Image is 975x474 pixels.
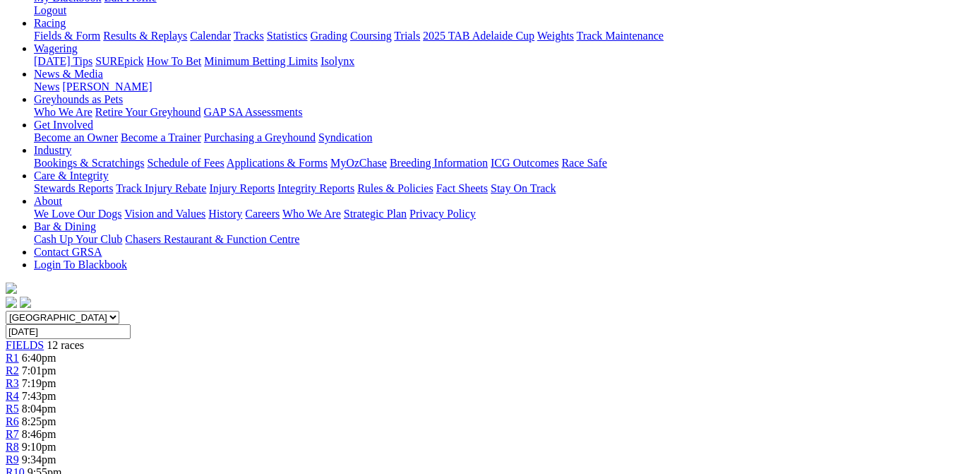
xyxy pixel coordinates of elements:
a: Race Safe [561,157,606,169]
img: logo-grsa-white.png [6,283,17,294]
a: Careers [245,208,280,220]
a: Retire Your Greyhound [95,106,201,118]
a: Track Injury Rebate [116,182,206,194]
a: Who We Are [34,106,92,118]
a: R2 [6,365,19,377]
a: Bookings & Scratchings [34,157,144,169]
a: Industry [34,144,71,156]
a: Breeding Information [390,157,488,169]
a: Chasers Restaurant & Function Centre [125,233,299,245]
a: Syndication [318,131,372,143]
a: R9 [6,454,19,466]
a: We Love Our Dogs [34,208,121,220]
a: Stay On Track [491,182,556,194]
a: Applications & Forms [227,157,328,169]
a: Racing [34,17,66,29]
a: Purchasing a Greyhound [204,131,316,143]
div: Bar & Dining [34,233,969,246]
a: History [208,208,242,220]
a: Stewards Reports [34,182,113,194]
span: 8:04pm [22,403,56,415]
span: 12 races [47,339,84,351]
div: Greyhounds as Pets [34,106,969,119]
a: News & Media [34,68,103,80]
a: Get Involved [34,119,93,131]
span: 7:43pm [22,390,56,402]
div: Get Involved [34,131,969,144]
span: 8:46pm [22,428,56,440]
span: 7:19pm [22,377,56,389]
a: R7 [6,428,19,440]
span: 6:40pm [22,352,56,364]
div: About [34,208,969,220]
a: Injury Reports [209,182,275,194]
a: Statistics [267,30,308,42]
span: 8:25pm [22,415,56,427]
a: Schedule of Fees [147,157,224,169]
a: Track Maintenance [577,30,664,42]
a: Logout [34,4,66,16]
a: R1 [6,352,19,364]
a: Fields & Form [34,30,100,42]
a: SUREpick [95,55,143,67]
a: FIELDS [6,339,44,351]
a: [PERSON_NAME] [62,81,152,93]
a: Isolynx [321,55,354,67]
a: Grading [311,30,347,42]
input: Select date [6,324,131,339]
div: News & Media [34,81,969,93]
a: Calendar [190,30,231,42]
div: Care & Integrity [34,182,969,195]
a: R3 [6,377,19,389]
a: Become a Trainer [121,131,201,143]
a: Minimum Betting Limits [204,55,318,67]
a: Results & Replays [103,30,187,42]
span: 9:34pm [22,454,56,466]
a: R4 [6,390,19,402]
a: About [34,195,62,207]
a: Login To Blackbook [34,259,127,271]
a: GAP SA Assessments [204,106,303,118]
a: Vision and Values [124,208,205,220]
a: Care & Integrity [34,170,109,182]
span: 7:01pm [22,365,56,377]
a: News [34,81,59,93]
a: Coursing [350,30,392,42]
a: Wagering [34,42,78,54]
a: Trials [394,30,420,42]
a: 2025 TAB Adelaide Cup [423,30,534,42]
a: Privacy Policy [409,208,476,220]
a: MyOzChase [330,157,387,169]
div: Industry [34,157,969,170]
a: Cash Up Your Club [34,233,122,245]
a: Rules & Policies [357,182,433,194]
span: R8 [6,441,19,453]
a: Integrity Reports [277,182,354,194]
a: Greyhounds as Pets [34,93,123,105]
a: Become an Owner [34,131,118,143]
a: Contact GRSA [34,246,102,258]
a: Weights [537,30,574,42]
a: R5 [6,403,19,415]
a: R6 [6,415,19,427]
img: facebook.svg [6,297,17,308]
a: Bar & Dining [34,220,96,232]
a: [DATE] Tips [34,55,92,67]
span: 9:10pm [22,441,56,453]
div: Wagering [34,55,969,68]
div: Racing [34,30,969,42]
a: Strategic Plan [344,208,407,220]
a: How To Bet [147,55,202,67]
a: ICG Outcomes [491,157,558,169]
a: Tracks [234,30,264,42]
img: twitter.svg [20,297,31,308]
